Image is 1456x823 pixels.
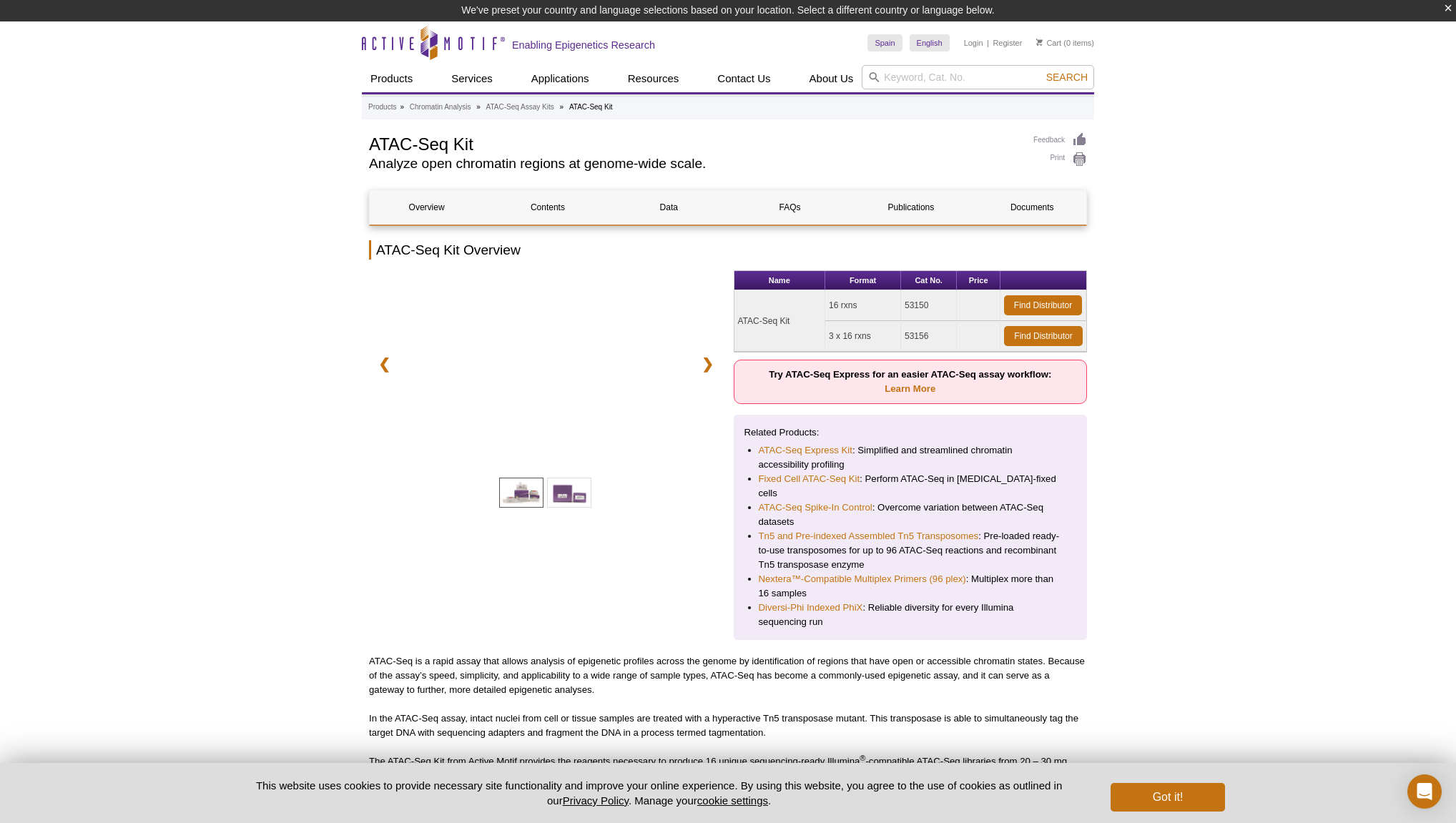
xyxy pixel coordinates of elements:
a: Contents [491,190,604,225]
li: | [987,34,989,51]
li: : Simplified and streamlined chromatin accessibility profiling [759,443,1063,472]
a: Feedback [1033,132,1087,148]
a: Tn5 and Pre-indexed Assembled Tn5 Transposomes [759,529,979,543]
p: Related Products: [744,425,1077,440]
h2: ATAC-Seq Kit Overview [369,240,1087,260]
a: Find Distributor [1004,295,1082,315]
li: : Pre-loaded ready-to-use transposomes for up to 96 ATAC-Seq reactions and recombinant Tn5 transp... [759,529,1063,572]
a: Diversi-Phi Indexed PhiX [759,601,863,615]
a: Resources [619,65,688,92]
th: Format [825,271,901,290]
li: » [560,103,564,111]
li: » [476,103,481,111]
a: ATAC-Seq Assay Kits [486,101,554,114]
a: About Us [801,65,862,92]
a: Overview [370,190,483,225]
td: 53150 [901,290,957,321]
a: Data [612,190,726,225]
a: Products [362,65,421,92]
li: : Reliable diversity for every Illumina sequencing run [759,601,1063,629]
button: Search [1042,71,1092,84]
th: Name [734,271,826,290]
li: : Multiplex more than 16 samples [759,572,1063,601]
a: Cart [1036,38,1061,48]
a: Login [964,38,983,48]
img: Your Cart [1036,39,1043,46]
a: FAQs [733,190,847,225]
a: English [910,34,950,51]
td: 16 rxns [825,290,901,321]
a: ❯ [692,348,723,380]
td: 53156 [901,321,957,352]
th: Price [957,271,1000,290]
a: Print [1033,152,1087,167]
a: Chromatin Analysis [410,101,471,114]
a: Fixed Cell ATAC-Seq Kit [759,472,860,486]
a: Applications [523,65,598,92]
a: Spain [867,34,902,51]
li: : Perform ATAC-Seq in [MEDICAL_DATA]-fixed cells [759,472,1063,501]
a: Products [368,101,396,114]
h2: Enabling Epigenetics Research [512,39,655,51]
a: Contact Us [709,65,779,92]
li: (0 items) [1036,34,1094,51]
div: Open Intercom Messenger [1407,774,1442,809]
a: Privacy Policy [563,794,629,807]
a: Documents [975,190,1089,225]
button: cookie settings [697,794,768,807]
a: Publications [854,190,968,225]
input: Keyword, Cat. No. [862,65,1094,89]
td: ATAC-Seq Kit [734,290,826,352]
li: : Overcome variation between ATAC-Seq datasets [759,501,1063,529]
p: ATAC-Seq is a rapid assay that allows analysis of epigenetic profiles across the genome by identi... [369,654,1087,697]
p: This website uses cookies to provide necessary site functionality and improve your online experie... [231,778,1087,808]
a: Learn More [885,383,935,394]
span: Search [1046,72,1088,83]
li: » [400,103,404,111]
h2: Analyze open chromatin regions at genome-wide scale. [369,157,1019,170]
a: ❮ [369,348,400,380]
a: Nextera™-Compatible Multiplex Primers (96 plex) [759,572,966,586]
h1: ATAC-Seq Kit [369,132,1019,154]
a: Find Distributor [1004,326,1083,346]
p: In the ATAC-Seq assay, intact nuclei from cell or tissue samples are treated with a hyperactive T... [369,711,1087,740]
a: ATAC-Seq Express Kit [759,443,852,458]
a: Services [443,65,501,92]
p: The ATAC-Seq Kit from Active Motif provides the reagents necessary to produce 16 unique sequencin... [369,754,1087,797]
th: Cat No. [901,271,957,290]
td: 3 x 16 rxns [825,321,901,352]
strong: Try ATAC-Seq Express for an easier ATAC-Seq assay workflow: [769,369,1051,394]
li: ATAC-Seq Kit [569,103,613,111]
a: ATAC-Seq Spike-In Control [759,501,872,515]
sup: ® [860,754,865,762]
a: Register [993,38,1022,48]
button: Got it! [1111,783,1225,812]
